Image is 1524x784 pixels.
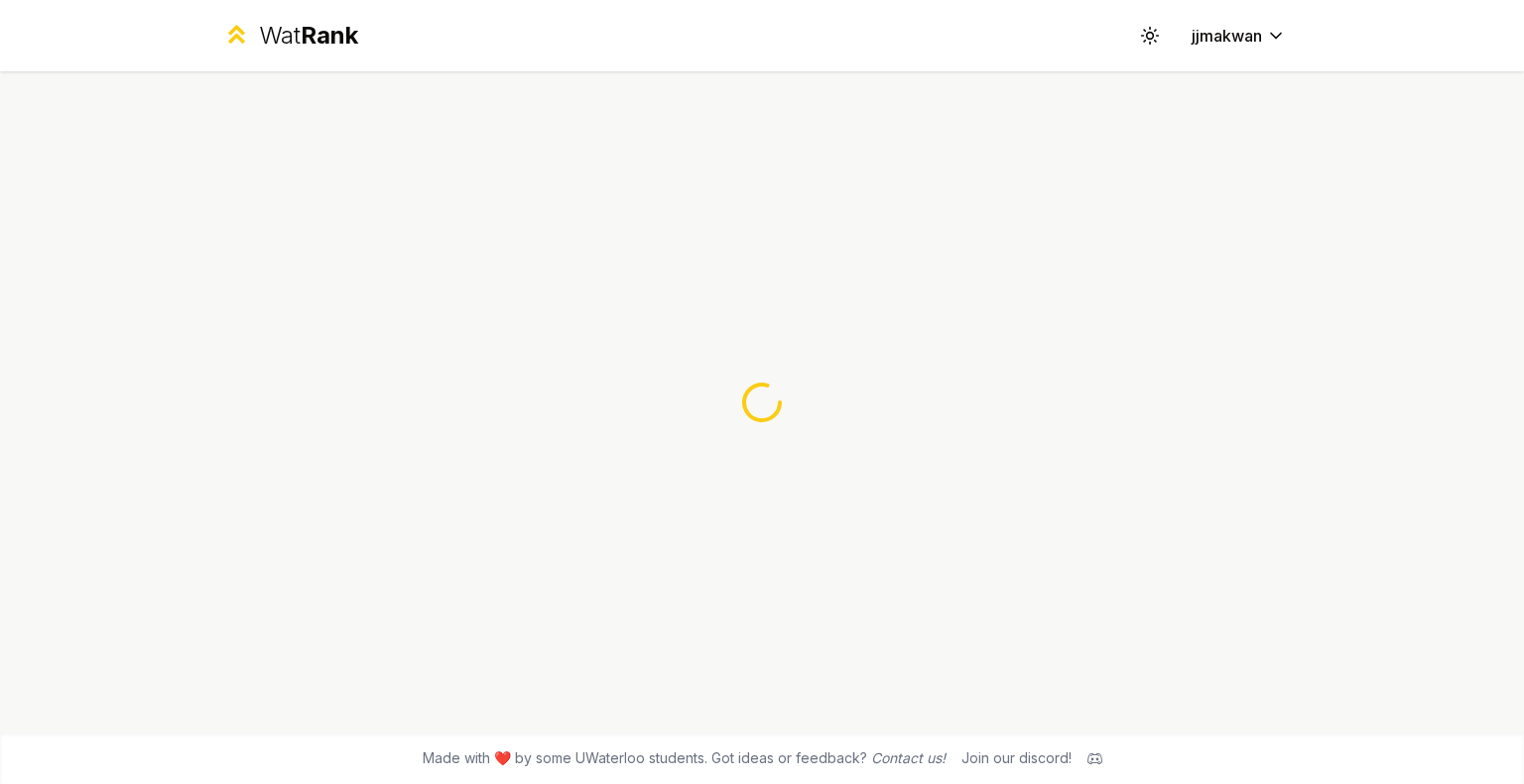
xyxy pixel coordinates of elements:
[222,20,358,52] a: WatRank
[961,748,1072,768] div: Join our discord!
[1192,24,1262,48] span: jjmakwan
[423,748,946,768] span: Made with ❤️ by some UWaterloo students. Got ideas or feedback?
[871,749,946,766] a: Contact us!
[1176,18,1302,54] button: jjmakwan
[259,20,358,52] div: Wat
[301,21,358,50] span: Rank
